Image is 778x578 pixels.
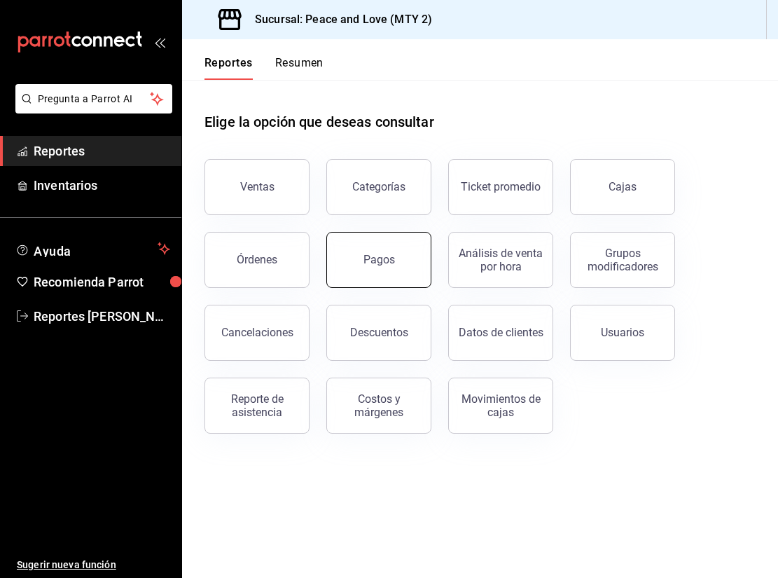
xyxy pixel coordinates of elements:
button: Reporte de asistencia [204,378,310,434]
div: Movimientos de cajas [457,392,544,419]
button: Movimientos de cajas [448,378,553,434]
button: Resumen [275,56,324,80]
span: Pregunta a Parrot AI [38,92,151,106]
button: Cajas [570,159,675,215]
div: Ticket promedio [461,180,541,193]
div: Costos y márgenes [335,392,422,419]
div: Órdenes [237,253,277,266]
span: Reportes [34,142,170,160]
div: Datos de clientes [459,326,543,339]
div: Categorías [352,180,405,193]
div: Ventas [240,180,275,193]
span: Reportes [PERSON_NAME] [34,307,170,326]
button: Descuentos [326,305,431,361]
button: Categorías [326,159,431,215]
span: Ayuda [34,240,152,257]
span: Sugerir nueva función [17,558,170,572]
button: Cancelaciones [204,305,310,361]
button: Pregunta a Parrot AI [15,84,172,113]
button: Datos de clientes [448,305,553,361]
button: open_drawer_menu [154,36,165,48]
h1: Elige la opción que deseas consultar [204,111,434,132]
div: Cajas [609,180,637,193]
div: Análisis de venta por hora [457,247,544,273]
div: Reporte de asistencia [214,392,300,419]
div: navigation tabs [204,56,324,80]
button: Costos y márgenes [326,378,431,434]
button: Usuarios [570,305,675,361]
button: Órdenes [204,232,310,288]
div: Grupos modificadores [579,247,666,273]
button: Análisis de venta por hora [448,232,553,288]
button: Pagos [326,232,431,288]
button: Grupos modificadores [570,232,675,288]
h3: Sucursal: Peace and Love (MTY 2) [244,11,432,28]
a: Pregunta a Parrot AI [10,102,172,116]
button: Reportes [204,56,253,80]
span: Recomienda Parrot [34,273,170,291]
span: Inventarios [34,176,170,195]
div: Usuarios [601,326,644,339]
div: Cancelaciones [221,326,293,339]
button: Ticket promedio [448,159,553,215]
button: Ventas [204,159,310,215]
div: Pagos [363,253,395,266]
div: Descuentos [350,326,408,339]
